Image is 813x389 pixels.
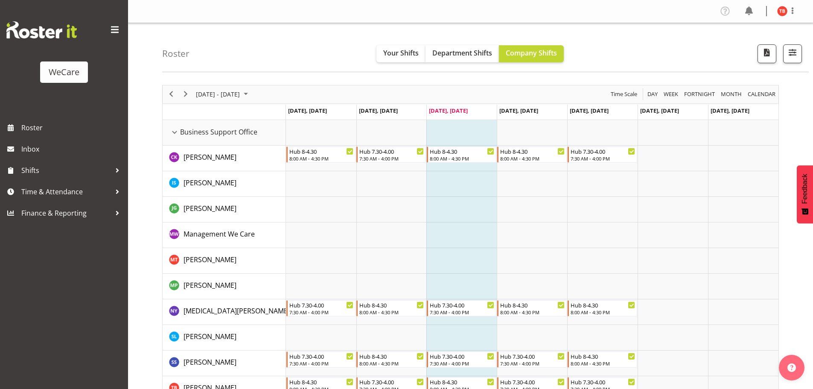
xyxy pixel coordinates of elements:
button: Download a PDF of the roster according to the set date range. [758,44,776,63]
span: [DATE], [DATE] [429,107,468,114]
button: Timeline Month [720,89,743,99]
button: Your Shifts [376,45,425,62]
button: Timeline Week [662,89,680,99]
button: Filter Shifts [783,44,802,63]
a: [PERSON_NAME] [184,254,236,265]
span: [PERSON_NAME] [184,281,236,290]
div: Savita Savita"s event - Hub 7.30-4.00 Begin From Monday, September 29, 2025 at 7:30:00 AM GMT+13:... [286,351,356,368]
div: Nikita Yates"s event - Hub 8-4.30 Begin From Tuesday, September 30, 2025 at 8:00:00 AM GMT+13:00 ... [356,300,426,316]
div: 7:30 AM - 4:00 PM [289,360,354,367]
div: WeCare [49,66,79,79]
div: Hub 8-4.30 [430,377,494,386]
a: [PERSON_NAME] [184,331,236,342]
div: Hub 8-4.30 [289,377,354,386]
div: Hub 7.30-4.00 [430,301,494,309]
span: [DATE], [DATE] [359,107,398,114]
button: Next [180,89,192,99]
img: Rosterit website logo [6,21,77,38]
div: Hub 8-4.30 [500,301,565,309]
div: next period [178,85,193,103]
div: Chloe Kim"s event - Hub 8-4.30 Begin From Monday, September 29, 2025 at 8:00:00 AM GMT+13:00 Ends... [286,146,356,163]
span: Fortnight [683,89,716,99]
span: [PERSON_NAME] [184,357,236,367]
td: Chloe Kim resource [163,146,286,171]
div: Chloe Kim"s event - Hub 7.30-4.00 Begin From Friday, October 3, 2025 at 7:30:00 AM GMT+13:00 Ends... [568,146,637,163]
a: [MEDICAL_DATA][PERSON_NAME] [184,306,290,316]
span: [DATE], [DATE] [640,107,679,114]
span: calendar [747,89,776,99]
div: Hub 8-4.30 [500,147,565,155]
div: Savita Savita"s event - Hub 7.30-4.00 Begin From Thursday, October 2, 2025 at 7:30:00 AM GMT+13:0... [497,351,567,368]
span: Time & Attendance [21,185,111,198]
span: Your Shifts [383,48,419,58]
span: Business Support Office [180,127,257,137]
td: Michelle Thomas resource [163,248,286,274]
span: [DATE], [DATE] [288,107,327,114]
div: Hub 7.30-4.00 [571,147,635,155]
div: 8:00 AM - 4:30 PM [430,155,494,162]
span: Roster [21,121,124,134]
td: Sarah Lamont resource [163,325,286,351]
button: Time Scale [609,89,639,99]
div: 7:30 AM - 4:00 PM [359,155,424,162]
div: Hub 8-4.30 [289,147,354,155]
div: Hub 7.30-4.00 [430,352,494,360]
div: Hub 7.30-4.00 [359,377,424,386]
div: Nikita Yates"s event - Hub 8-4.30 Begin From Thursday, October 2, 2025 at 8:00:00 AM GMT+13:00 En... [497,300,567,316]
div: 8:00 AM - 4:30 PM [571,360,635,367]
div: Nikita Yates"s event - Hub 8-4.30 Begin From Friday, October 3, 2025 at 8:00:00 AM GMT+13:00 Ends... [568,300,637,316]
div: Hub 7.30-4.00 [359,147,424,155]
div: 7:30 AM - 4:00 PM [430,309,494,316]
a: [PERSON_NAME] [184,203,236,214]
a: Management We Care [184,229,255,239]
h4: Roster [162,49,189,58]
div: previous period [164,85,178,103]
div: Hub 8-4.30 [430,147,494,155]
button: Company Shifts [499,45,564,62]
div: Hub 8-4.30 [359,352,424,360]
img: tyla-boyd11707.jpg [777,6,787,16]
a: [PERSON_NAME] [184,152,236,162]
div: Savita Savita"s event - Hub 7.30-4.00 Begin From Wednesday, October 1, 2025 at 7:30:00 AM GMT+13:... [427,351,496,368]
span: Inbox [21,143,124,155]
div: Savita Savita"s event - Hub 8-4.30 Begin From Friday, October 3, 2025 at 8:00:00 AM GMT+13:00 End... [568,351,637,368]
span: Finance & Reporting [21,207,111,219]
button: Month [746,89,777,99]
div: 7:30 AM - 4:00 PM [500,360,565,367]
button: Timeline Day [646,89,659,99]
div: 8:00 AM - 4:30 PM [359,360,424,367]
div: Hub 7.30-4.00 [289,352,354,360]
span: Time Scale [610,89,638,99]
div: Chloe Kim"s event - Hub 8-4.30 Begin From Wednesday, October 1, 2025 at 8:00:00 AM GMT+13:00 Ends... [427,146,496,163]
td: Savita Savita resource [163,351,286,376]
button: Feedback - Show survey [797,165,813,223]
div: Sep 29 - Oct 05, 2025 [193,85,253,103]
div: 8:00 AM - 4:30 PM [500,309,565,316]
div: Hub 8-4.30 [571,301,635,309]
a: [PERSON_NAME] [184,178,236,188]
span: [DATE], [DATE] [711,107,749,114]
td: Nikita Yates resource [163,299,286,325]
div: Hub 8-4.30 [359,301,424,309]
span: Week [663,89,679,99]
div: 7:30 AM - 4:00 PM [289,309,354,316]
button: Previous [166,89,177,99]
span: Month [720,89,743,99]
button: Department Shifts [425,45,499,62]
div: Chloe Kim"s event - Hub 8-4.30 Begin From Thursday, October 2, 2025 at 8:00:00 AM GMT+13:00 Ends ... [497,146,567,163]
button: Fortnight [683,89,717,99]
div: 8:00 AM - 4:30 PM [289,155,354,162]
span: Day [647,89,659,99]
div: 7:30 AM - 4:00 PM [430,360,494,367]
span: [PERSON_NAME] [184,204,236,213]
div: 7:30 AM - 4:00 PM [571,155,635,162]
div: 8:00 AM - 4:30 PM [500,155,565,162]
td: Janine Grundler resource [163,197,286,222]
div: Hub 7.30-4.00 [500,377,565,386]
button: October 2025 [195,89,252,99]
div: Nikita Yates"s event - Hub 7.30-4.00 Begin From Monday, September 29, 2025 at 7:30:00 AM GMT+13:0... [286,300,356,316]
div: Hub 7.30-4.00 [289,301,354,309]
